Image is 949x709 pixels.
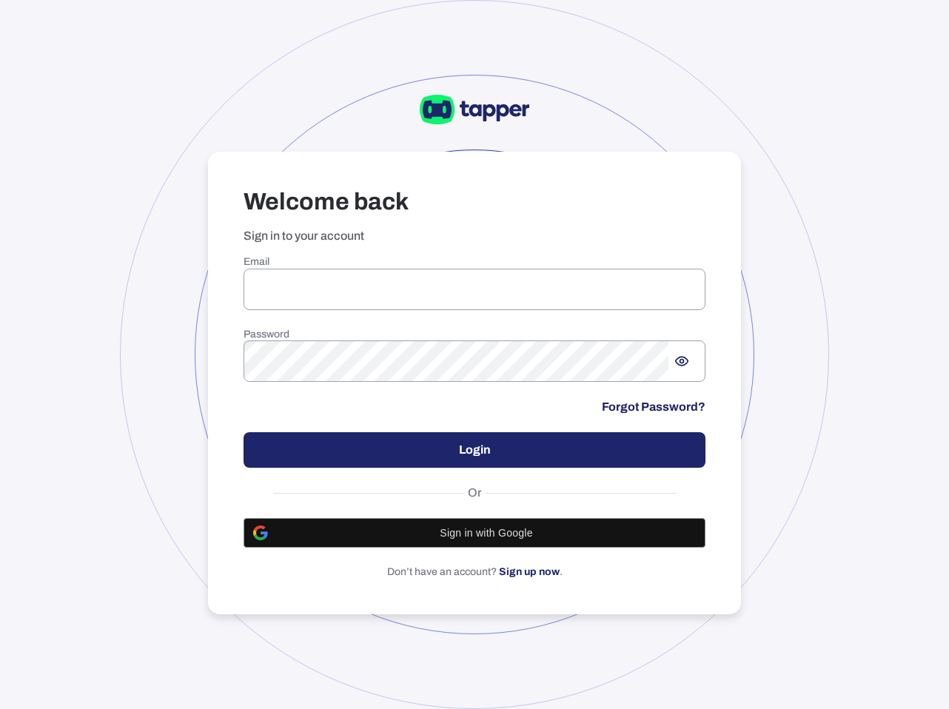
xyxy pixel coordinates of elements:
[668,348,695,374] button: Show password
[244,187,705,217] h3: Welcome back
[277,527,696,539] span: Sign in with Google
[244,229,705,243] p: Sign in to your account
[244,565,705,579] p: Don’t have an account? .
[244,432,705,468] button: Login
[602,400,705,414] a: Forgot Password?
[244,328,705,341] h6: Password
[464,485,486,500] span: Or
[244,518,705,548] button: Sign in with Google
[244,255,705,269] h6: Email
[499,566,560,577] a: Sign up now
